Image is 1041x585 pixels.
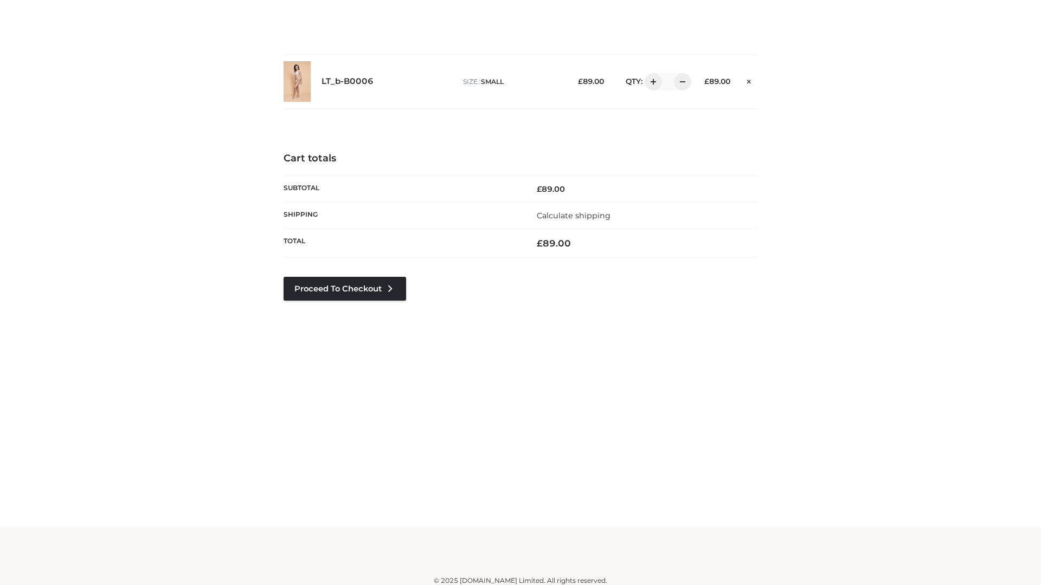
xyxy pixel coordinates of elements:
th: Subtotal [284,175,520,202]
span: £ [537,238,543,249]
span: £ [537,184,542,194]
h4: Cart totals [284,153,757,165]
a: Calculate shipping [537,211,611,220]
bdi: 89.00 [578,77,604,86]
span: SMALL [481,77,504,86]
div: QTY: [615,73,687,90]
p: size : [463,77,561,87]
a: Proceed to Checkout [284,277,406,301]
bdi: 89.00 [537,184,565,194]
th: Total [284,229,520,258]
a: LT_b-B0006 [322,76,374,87]
bdi: 89.00 [704,77,730,86]
span: £ [704,77,709,86]
bdi: 89.00 [537,238,571,249]
span: £ [578,77,583,86]
a: Remove this item [741,73,757,87]
th: Shipping [284,202,520,229]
